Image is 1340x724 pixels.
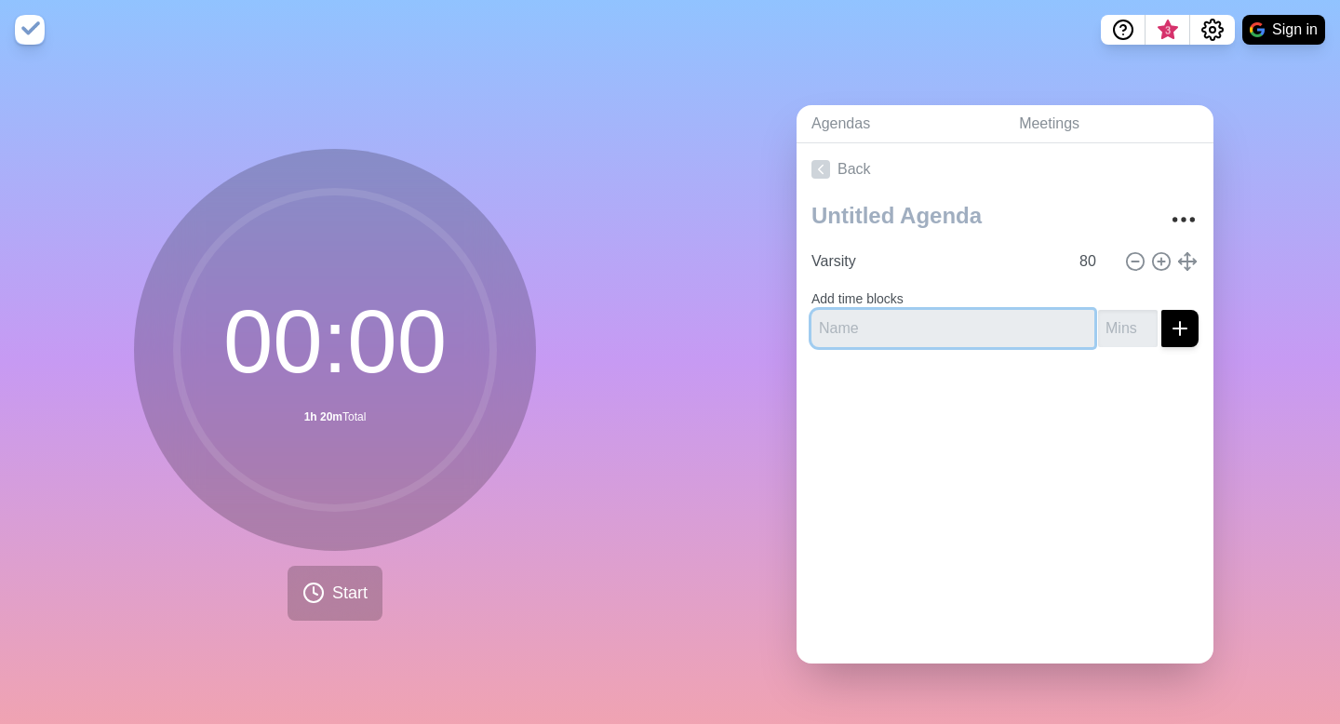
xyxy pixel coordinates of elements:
[811,310,1094,347] input: Name
[811,291,904,306] label: Add time blocks
[1165,201,1202,238] button: More
[1098,310,1158,347] input: Mins
[1072,243,1117,280] input: Mins
[1250,22,1265,37] img: google logo
[1190,15,1235,45] button: Settings
[804,243,1068,280] input: Name
[332,581,368,606] span: Start
[1004,105,1213,143] a: Meetings
[1146,15,1190,45] button: What’s new
[288,566,382,621] button: Start
[797,105,1004,143] a: Agendas
[1101,15,1146,45] button: Help
[1160,23,1175,38] span: 3
[15,15,45,45] img: timeblocks logo
[797,143,1213,195] a: Back
[1242,15,1325,45] button: Sign in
